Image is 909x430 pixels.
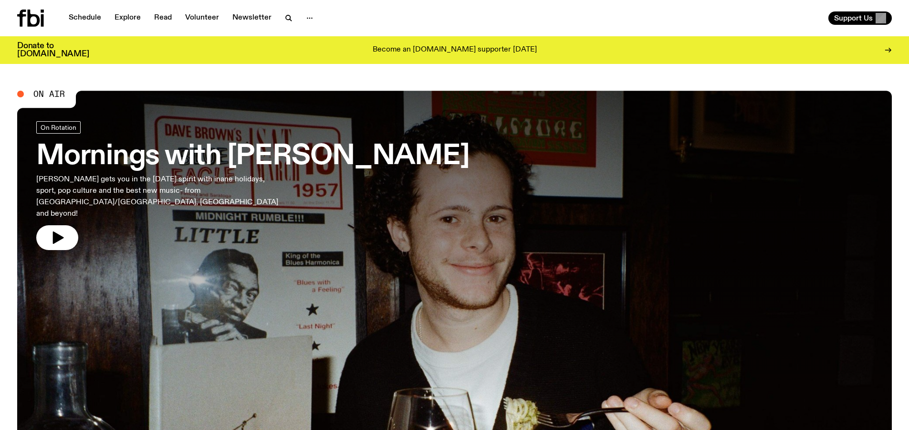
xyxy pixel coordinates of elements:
a: Schedule [63,11,107,25]
span: Support Us [834,14,873,22]
a: On Rotation [36,121,81,134]
h3: Mornings with [PERSON_NAME] [36,143,470,170]
a: Newsletter [227,11,277,25]
h3: Donate to [DOMAIN_NAME] [17,42,89,58]
a: Read [148,11,178,25]
a: Volunteer [179,11,225,25]
span: On Air [33,90,65,98]
a: Explore [109,11,146,25]
p: Become an [DOMAIN_NAME] supporter [DATE] [373,46,537,54]
span: On Rotation [41,124,76,131]
a: Mornings with [PERSON_NAME][PERSON_NAME] gets you in the [DATE] spirit with inane holidays, sport... [36,121,470,250]
button: Support Us [828,11,892,25]
p: [PERSON_NAME] gets you in the [DATE] spirit with inane holidays, sport, pop culture and the best ... [36,174,281,220]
